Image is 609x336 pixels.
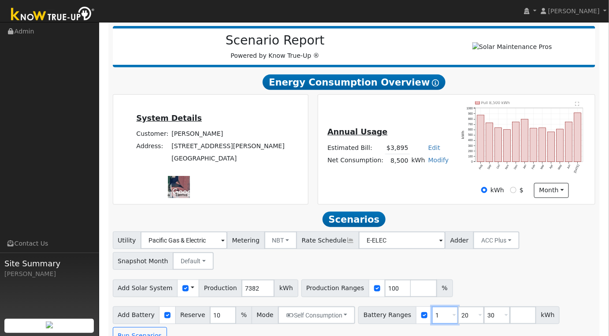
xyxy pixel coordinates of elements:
rect: onclick="" [557,129,564,162]
text: Jun [567,164,572,169]
td: kWh [410,154,427,167]
input: Select a Rate Schedule [359,231,446,249]
td: [GEOGRAPHIC_DATA] [170,153,286,165]
rect: onclick="" [512,122,520,162]
text: 400 [468,138,473,142]
text: 800 [468,117,473,120]
a: Terms [175,192,187,197]
rect: onclick="" [521,119,528,162]
text: [DATE] [573,164,580,174]
td: Estimated Bill: [326,142,385,154]
u: Annual Usage [327,127,387,136]
rect: onclick="" [495,128,502,162]
text: Sep [487,164,492,170]
text: 300 [468,144,473,147]
span: Site Summary [4,258,94,269]
img: Google [170,187,199,198]
rect: onclick="" [530,128,537,162]
text: 200 [468,149,473,153]
u: System Details [136,114,202,123]
img: Solar Maintenance Pros [472,42,552,52]
span: Scenarios [323,212,386,228]
span: Utility [113,231,141,249]
text: Mar [540,164,545,170]
text:  [576,101,579,106]
input: $ [510,187,516,193]
text: 600 [468,128,473,131]
td: $3,895 [385,142,410,154]
span: Reserve [175,306,211,324]
span: Mode [252,306,279,324]
rect: onclick="" [504,130,511,162]
text: 0 [472,160,473,163]
button: ACC Plus [473,231,520,249]
button: Self Consumption [278,306,355,324]
span: Energy Consumption Overview [263,75,445,90]
text: 900 [468,112,473,115]
rect: onclick="" [486,123,493,162]
span: kWh [536,306,560,324]
text: Feb [531,164,536,169]
text: 500 [468,133,473,136]
td: Customer: [135,128,170,140]
h2: Scenario Report [122,33,428,48]
td: [STREET_ADDRESS][PERSON_NAME] [170,140,286,153]
button: Default [173,252,214,270]
a: Modify [428,157,449,164]
text: Nov [505,164,510,170]
span: Production [199,280,242,297]
text: 100 [468,155,473,158]
button: NBT [264,231,297,249]
td: Net Consumption: [326,154,385,167]
text: Pull 8,500 kWh [481,101,510,105]
label: kWh [490,186,504,195]
text: May [557,164,563,170]
text: Jan [522,164,527,169]
a: Open this area in Google Maps (opens a new window) [170,187,199,198]
span: Production Ranges [301,280,369,297]
text: kWh [461,131,465,139]
span: Add Solar System [113,280,178,297]
rect: onclick="" [548,132,555,162]
text: Apr [549,164,554,169]
span: Adder [445,231,474,249]
text: Oct [496,164,501,169]
td: Address: [135,140,170,153]
text: Dec [513,164,519,170]
span: % [236,306,252,324]
rect: onclick="" [565,122,572,162]
td: 8,500 [385,154,410,167]
td: [PERSON_NAME] [170,128,286,140]
input: Select a Utility [141,231,227,249]
a: Edit [428,144,440,151]
span: [PERSON_NAME] [548,7,600,15]
label: $ [520,186,524,195]
rect: onclick="" [477,115,484,162]
button: month [534,183,569,198]
text: 700 [468,123,473,126]
rect: onclick="" [574,113,581,162]
text: Aug [478,164,483,170]
span: % [437,280,453,297]
span: Metering [227,231,265,249]
span: kWh [274,280,298,297]
div: [PERSON_NAME] [4,269,94,279]
span: Rate Schedule [297,231,359,249]
div: Powered by Know True-Up ® [117,33,433,60]
input: kWh [481,187,487,193]
img: Know True-Up [7,5,99,25]
i: Show Help [432,79,439,86]
text: 1000 [467,107,473,110]
span: Snapshot Month [113,252,174,270]
span: Add Battery [113,306,160,324]
img: retrieve [46,321,53,329]
rect: onclick="" [539,128,546,162]
span: Battery Ranges [358,306,416,324]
